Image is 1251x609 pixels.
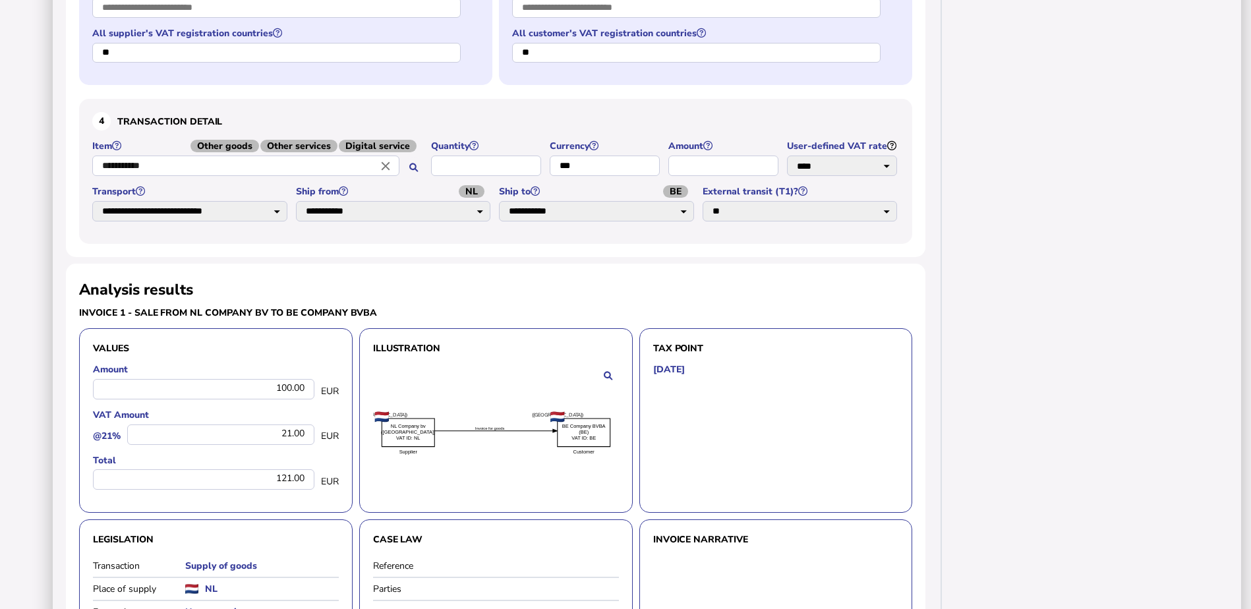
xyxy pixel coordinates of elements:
h3: Invoice 1 - sale from NL Company bv to BE Company BVBA [79,306,492,319]
text: ([GEOGRAPHIC_DATA]) [356,412,407,419]
button: Search for an item by HS code or use natural language description [403,157,424,179]
h3: Illustration [373,342,619,354]
h2: Analysis results [79,279,193,300]
h3: Legislation [93,533,339,546]
textpath: Invoice for goods [475,426,504,430]
span: EUR [321,430,339,442]
span: Other goods [190,140,259,152]
span: BE [663,185,688,198]
div: 21.00 [127,424,314,445]
label: Place of supply [93,583,185,595]
label: External transit (T1)? [703,185,900,198]
span: EUR [321,385,339,397]
label: Item [92,140,424,152]
div: 121.00 [93,469,314,490]
label: VAT Amount [93,409,339,421]
img: nl.png [185,584,198,594]
label: Currency [550,140,662,152]
h5: Supply of goods [185,560,339,572]
h3: Values [93,342,339,354]
label: Transport [92,185,289,198]
div: 4 [92,112,111,130]
span: Digital service [339,140,417,152]
span: Other services [260,140,337,152]
label: Ship to [499,185,696,198]
text: NL Company bv [390,423,425,429]
h3: Invoice narrative [653,533,899,545]
h3: Case law [373,533,619,546]
text: VAT ID: BE [571,435,596,441]
text: VAT ID: NL [396,435,420,441]
text: BE Company BVBA [562,423,605,429]
label: Amount [668,140,780,152]
text: (BE) [579,429,589,435]
label: All customer's VAT registration countries [512,27,883,40]
text: ([GEOGRAPHIC_DATA]) [381,429,436,435]
label: Total [93,454,339,467]
span: NL [459,185,484,198]
h5: NL [205,583,218,595]
div: 100.00 [93,379,314,399]
text: ([GEOGRAPHIC_DATA]) [531,412,583,419]
label: @21% [93,430,121,442]
label: Quantity [431,140,543,152]
label: Reference [373,560,465,572]
label: Ship from [296,185,493,198]
label: Parties [373,583,465,595]
h3: Tax point [653,342,899,354]
h3: Transaction detail [92,112,899,130]
h5: [DATE] [653,363,685,376]
i: Close [378,159,393,173]
text: Customer [573,449,595,455]
label: User-defined VAT rate [787,140,899,152]
span: EUR [321,475,339,488]
section: Define the item, and answer additional questions [79,99,912,243]
label: Transaction [93,560,185,572]
label: Amount [93,363,339,376]
text: Supplier [399,449,417,455]
label: All supplier's VAT registration countries [92,27,463,40]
